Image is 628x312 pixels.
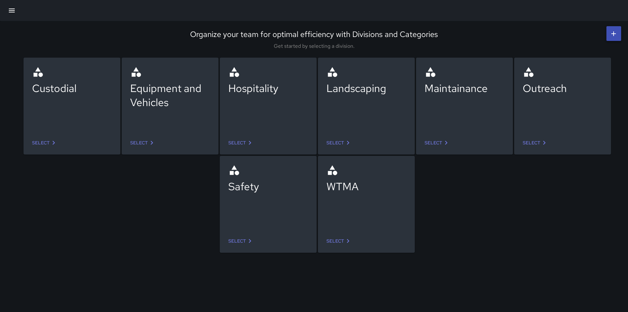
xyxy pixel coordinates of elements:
[32,81,112,95] div: Custodial
[228,179,308,193] div: Safety
[226,137,256,149] a: Select
[128,137,158,149] a: Select
[130,81,210,109] div: Equipment and Vehicles
[520,137,551,149] a: Select
[326,179,406,193] div: WTMA
[425,81,504,95] div: Maintainance
[324,235,355,247] a: Select
[324,137,355,149] a: Select
[29,137,60,149] a: Select
[326,81,406,95] div: Landscaping
[228,81,308,95] div: Hospitality
[422,137,453,149] a: Select
[8,43,620,49] div: Get started by selecting a division.
[226,235,256,247] a: Select
[523,81,602,95] div: Outreach
[8,29,620,39] div: Organize your team for optimal efficiency with Divisions and Categories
